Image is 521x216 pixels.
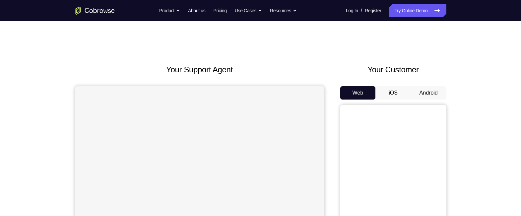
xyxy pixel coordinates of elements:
button: Android [411,86,446,100]
button: Product [159,4,180,17]
a: Go to the home page [75,7,115,15]
button: Web [340,86,376,100]
button: Use Cases [235,4,262,17]
span: / [361,7,362,15]
button: Resources [270,4,297,17]
button: iOS [375,86,411,100]
a: About us [188,4,205,17]
a: Try Online Demo [389,4,446,17]
a: Register [365,4,381,17]
h2: Your Support Agent [75,64,324,76]
a: Pricing [213,4,227,17]
a: Log In [346,4,358,17]
h2: Your Customer [340,64,446,76]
